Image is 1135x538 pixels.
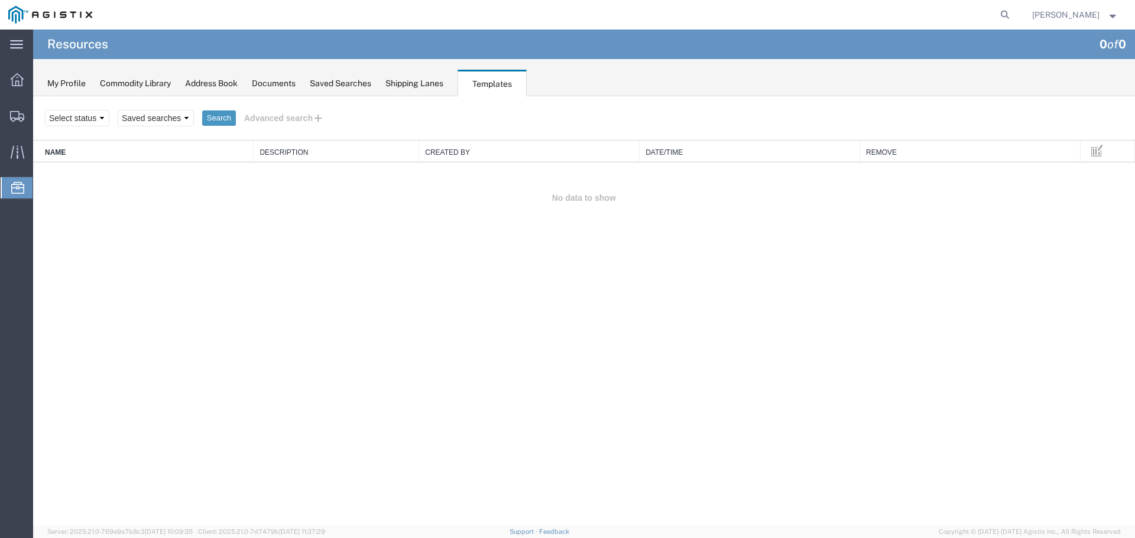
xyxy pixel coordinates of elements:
[539,528,569,535] a: Feedback
[8,6,92,24] img: logo
[100,77,171,90] div: Commodity Library
[185,77,238,90] div: Address Book
[47,30,108,59] h4: Resources
[939,527,1121,537] span: Copyright © [DATE]-[DATE] Agistix Inc., All Rights Reserved
[1032,8,1119,22] button: [PERSON_NAME]
[1100,37,1107,51] span: 0
[1100,35,1126,53] div: of
[198,528,325,535] span: Client: 2025.21.0-7d7479b
[458,70,527,97] div: Templates
[47,77,86,90] div: My Profile
[310,77,371,90] div: Saved Searches
[1118,37,1126,51] span: 0
[252,77,296,90] div: Documents
[510,528,539,535] a: Support
[279,528,325,535] span: [DATE] 11:37:29
[47,528,193,535] span: Server: 2025.21.0-769a9a7b8c3
[385,77,443,90] div: Shipping Lanes
[145,528,193,535] span: [DATE] 10:09:35
[33,96,1135,526] iframe: FS Legacy Container
[1032,8,1100,21] span: Marcel Irwin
